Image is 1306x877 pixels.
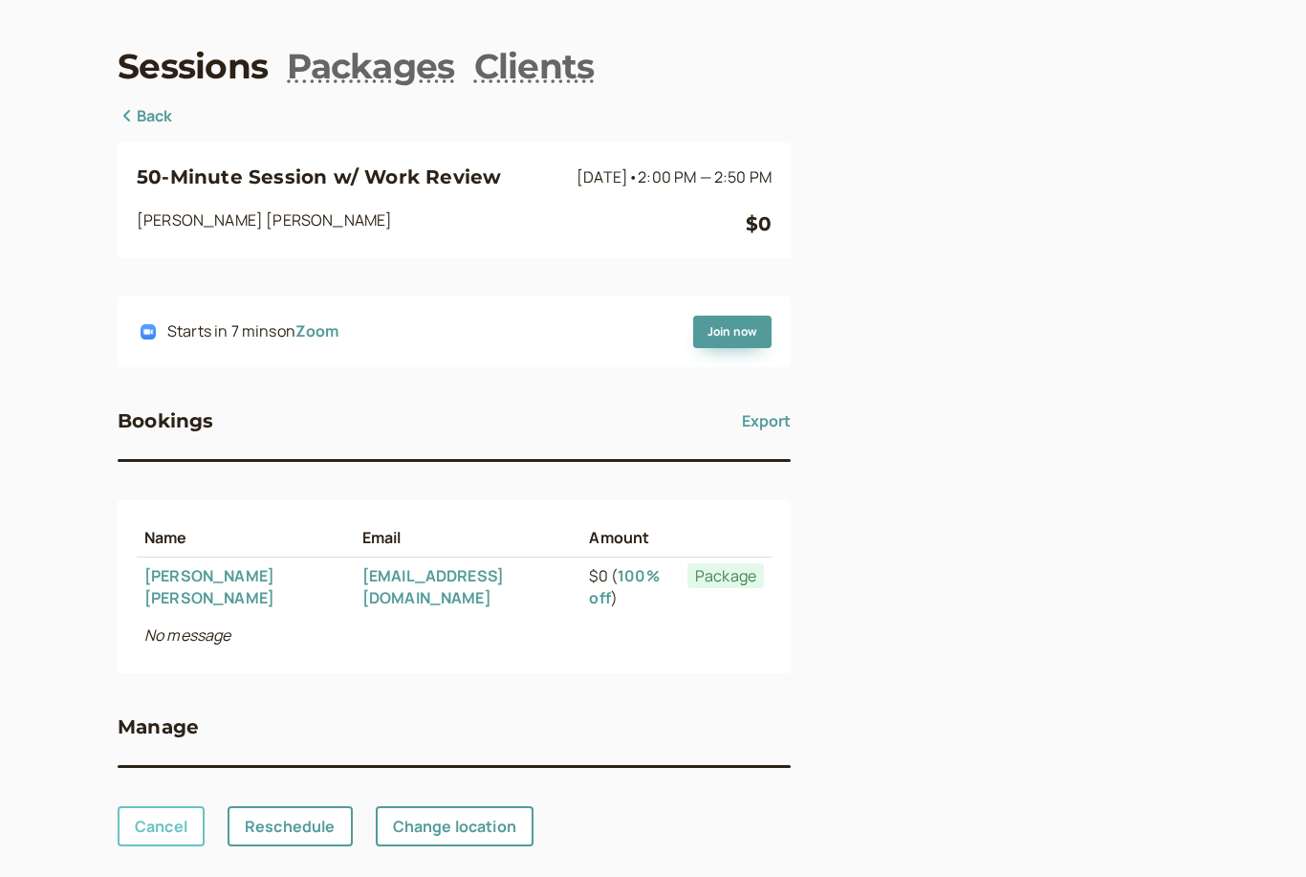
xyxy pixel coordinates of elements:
a: Change location [376,806,533,846]
span: • [628,166,638,187]
th: Amount [581,519,679,557]
span: 2:00 PM — 2:50 PM [638,166,772,187]
h3: Bookings [118,406,214,436]
img: integrations-zoom-icon.png [141,324,156,340]
a: [PERSON_NAME] [PERSON_NAME] [144,565,274,608]
a: Zoom [295,320,339,341]
h3: Manage [118,712,199,742]
a: Join now [693,316,772,348]
div: [PERSON_NAME] [PERSON_NAME] [137,208,746,239]
div: Starts in 7 mins on [167,319,339,344]
h3: 50-Minute Session w/ Work Review [137,162,569,192]
a: Back [118,104,173,129]
i: No message [144,625,231,646]
button: Export [742,406,791,436]
a: 100% off [589,565,659,608]
th: Email [355,519,582,557]
td: $0 ( ) [581,558,679,617]
div: $0 [746,208,772,239]
a: Packages [287,42,454,90]
a: Cancel [118,806,205,846]
span: Package [687,563,764,588]
a: [EMAIL_ADDRESS][DOMAIN_NAME] [362,565,504,608]
a: Reschedule [228,806,353,846]
span: [DATE] [577,166,772,187]
th: Name [137,519,355,557]
a: Sessions [118,42,268,90]
iframe: Chat Widget [1210,785,1306,877]
a: Clients [474,42,595,90]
